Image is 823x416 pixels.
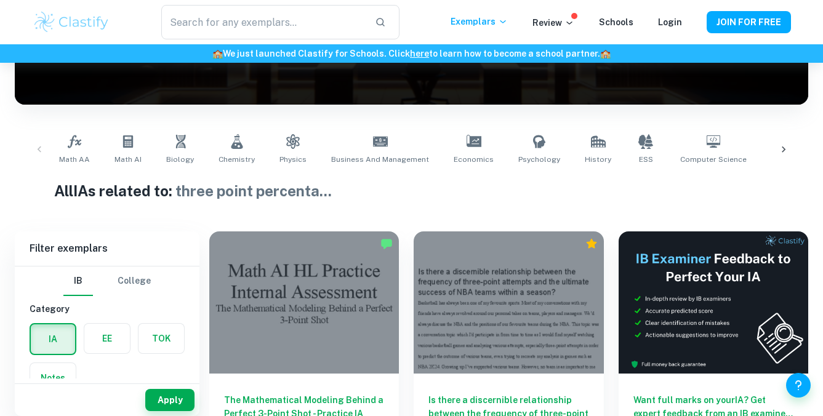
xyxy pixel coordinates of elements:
button: Notes [30,363,76,393]
button: TOK [139,324,184,353]
img: Thumbnail [619,231,808,374]
img: Clastify logo [33,10,111,34]
a: Schools [599,17,633,27]
button: Apply [145,389,195,411]
input: Search for any exemplars... [161,5,364,39]
span: Math AA [59,154,90,165]
button: Help and Feedback [786,373,811,398]
span: 🏫 [600,49,611,58]
button: IB [63,266,93,296]
span: Math AI [114,154,142,165]
h6: Filter exemplars [15,231,199,266]
span: three point percenta ... [175,182,332,199]
span: History [585,154,611,165]
a: Login [658,17,682,27]
span: ESS [639,154,653,165]
img: Marked [380,238,393,250]
span: Chemistry [219,154,255,165]
p: Exemplars [451,15,508,28]
button: EE [84,324,130,353]
p: Review [532,16,574,30]
button: IA [31,324,75,354]
span: Computer Science [680,154,747,165]
h6: We just launched Clastify for Schools. Click to learn how to become a school partner. [2,47,821,60]
div: Premium [585,238,598,250]
h1: All IAs related to: [54,180,768,202]
div: Filter type choice [63,266,151,296]
button: College [118,266,151,296]
h6: Category [30,302,185,316]
span: Psychology [518,154,560,165]
a: here [410,49,429,58]
span: Economics [454,154,494,165]
span: Business and Management [331,154,429,165]
span: Biology [166,154,194,165]
button: JOIN FOR FREE [707,11,791,33]
span: 🏫 [212,49,223,58]
span: Physics [279,154,307,165]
